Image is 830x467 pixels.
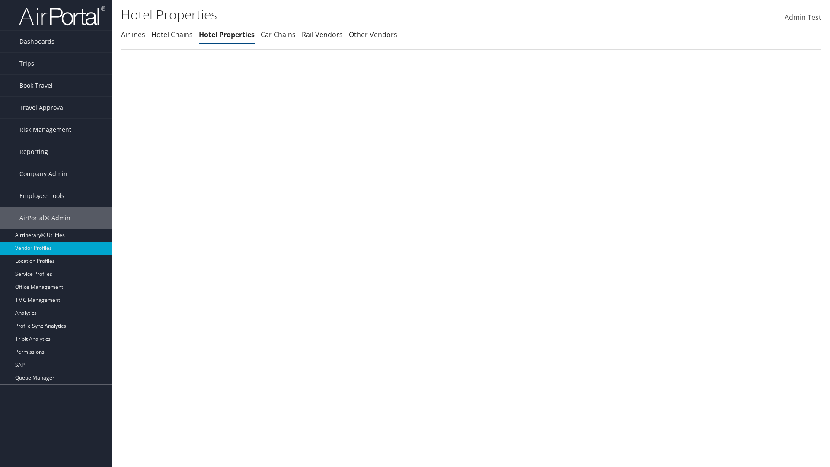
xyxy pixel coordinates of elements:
[261,30,296,39] a: Car Chains
[785,13,821,22] span: Admin Test
[19,97,65,118] span: Travel Approval
[151,30,193,39] a: Hotel Chains
[121,30,145,39] a: Airlines
[349,30,397,39] a: Other Vendors
[19,31,54,52] span: Dashboards
[19,163,67,185] span: Company Admin
[121,6,588,24] h1: Hotel Properties
[19,141,48,163] span: Reporting
[19,185,64,207] span: Employee Tools
[19,75,53,96] span: Book Travel
[199,30,255,39] a: Hotel Properties
[19,119,71,141] span: Risk Management
[785,4,821,31] a: Admin Test
[302,30,343,39] a: Rail Vendors
[19,6,105,26] img: airportal-logo.png
[19,207,70,229] span: AirPortal® Admin
[19,53,34,74] span: Trips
